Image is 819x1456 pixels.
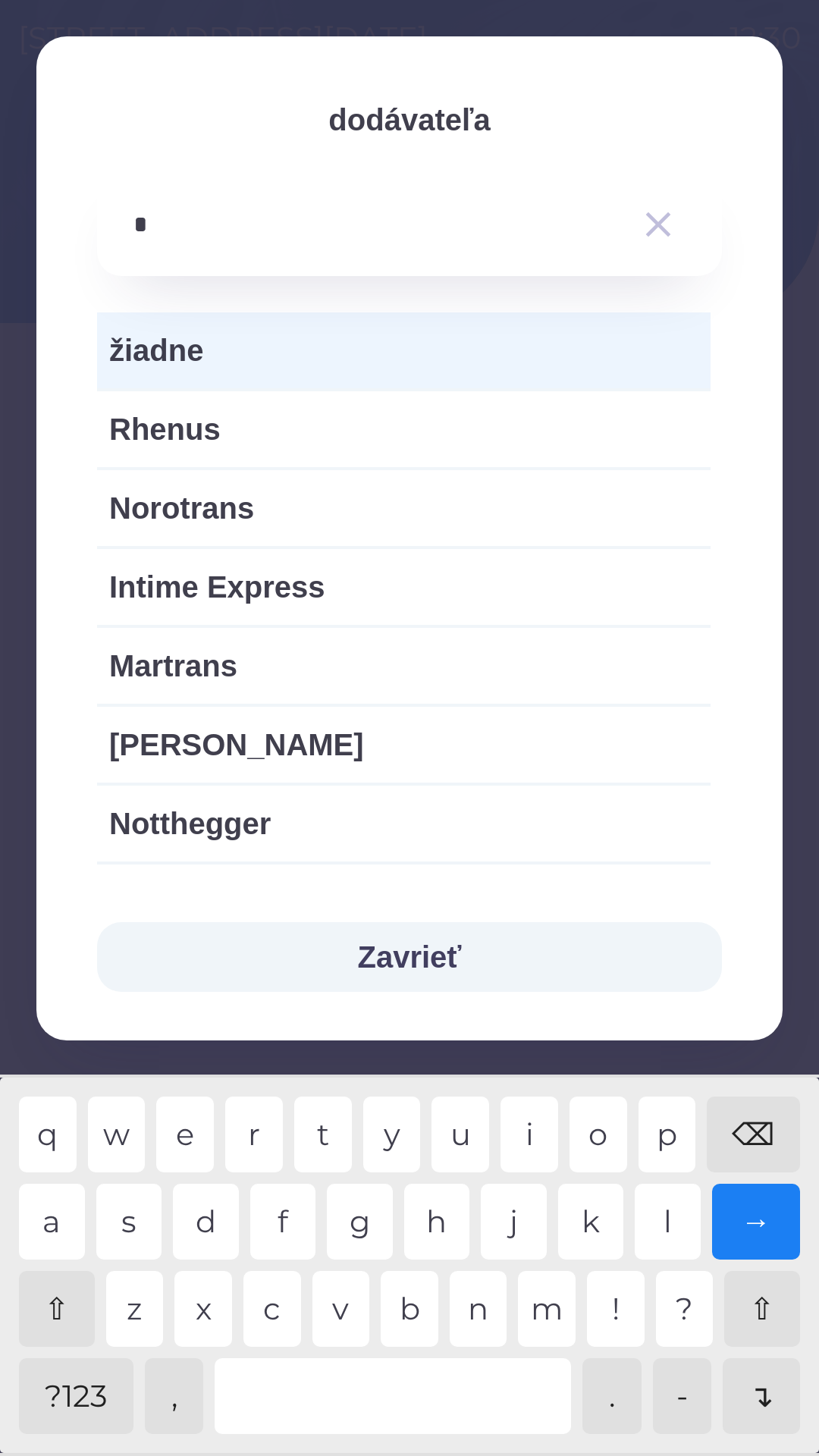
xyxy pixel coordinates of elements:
span: Norotrans [109,485,698,531]
div: Intime Express [97,549,711,625]
span: Notthegger [109,801,698,846]
span: [PERSON_NAME] [109,722,698,767]
button: Zavrieť [97,922,722,992]
div: [PERSON_NAME] [97,707,711,783]
span: žiadne [109,328,698,373]
span: Intime Express [109,564,698,610]
div: Notthegger [97,786,711,861]
span: Rhenus [109,406,698,452]
span: Martrans [109,643,698,689]
div: Martrans [97,628,711,704]
div: žiadne [97,312,711,388]
div: Rhenus [97,391,711,467]
div: Norotrans [97,470,711,546]
p: dodávateľa [97,97,722,143]
div: Rástočný [97,864,711,940]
